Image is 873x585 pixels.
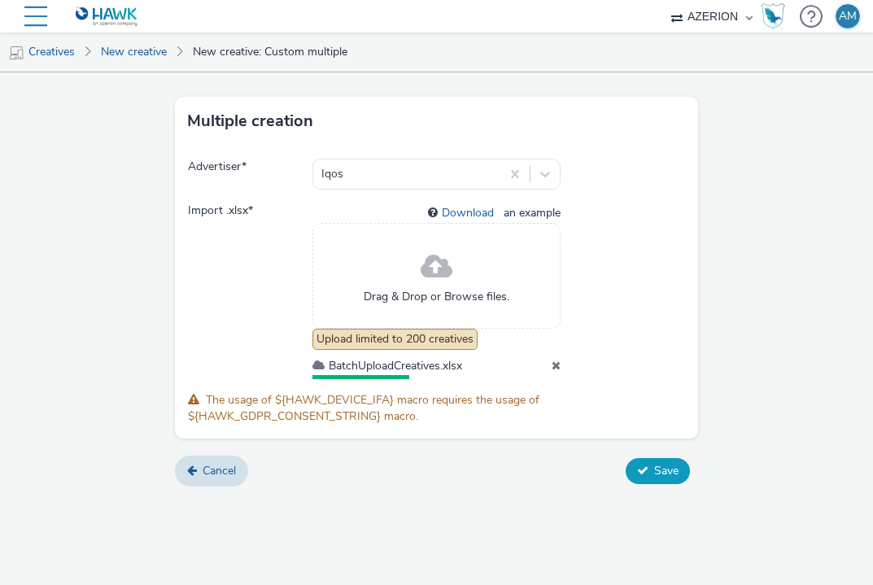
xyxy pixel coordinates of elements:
a: New creative: Custom multiple [185,33,356,72]
a: Download [442,205,500,220]
img: mobile [8,45,24,61]
a: Hawk Academy [761,3,792,29]
button: Save [626,458,690,484]
div: AM [839,4,857,28]
a: Cancel [175,456,248,487]
div: Upload limited to 200 creatives [312,329,478,350]
span: an example [500,205,561,220]
span: The usage of ${HAWK_DEVICE_IFA} macro requires the usage of ${HAWK_GDPR_CONSENT_STRING} macro. [188,392,539,424]
span: Drag & Drop or Browse files. [364,289,509,305]
a: New creative [93,33,175,72]
span: BatchUploadCreatives.xlsx [329,358,462,373]
img: undefined Logo [76,7,138,27]
span: Cancel [203,463,236,478]
span: Save [654,463,679,478]
img: Hawk Academy [761,3,785,29]
span: Advertiser * [188,159,312,190]
span: Import .xlsx * [188,203,312,379]
h3: Multiple creation [187,109,313,133]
